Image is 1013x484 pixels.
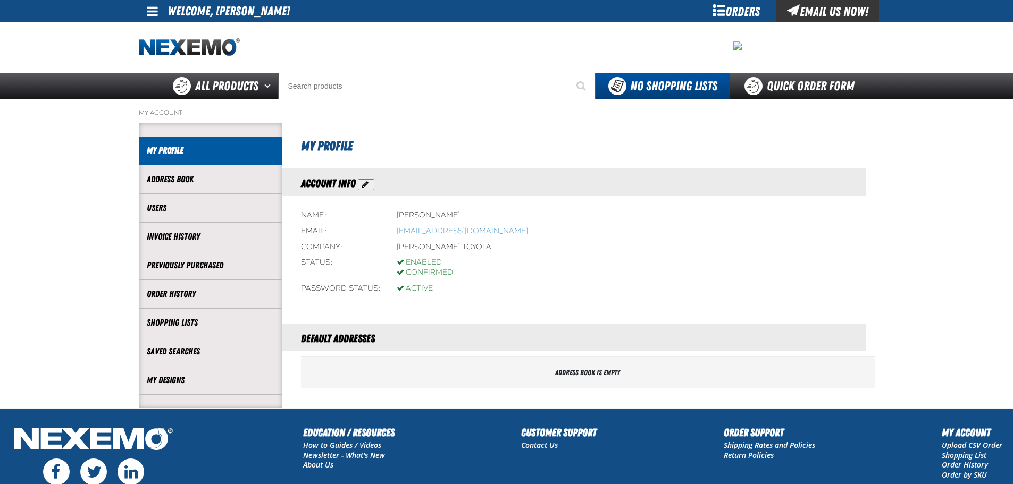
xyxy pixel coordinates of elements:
nav: Breadcrumbs [139,108,875,117]
span: No Shopping Lists [630,79,717,94]
a: My Profile [147,145,274,157]
div: Password status [301,284,381,294]
button: Action Edit Account Information [358,179,374,190]
div: Confirmed [397,268,453,278]
input: Search [278,73,596,99]
a: Invoice History [147,231,274,243]
a: Opens a default email client to write an email to vtoreceptionist@vtaig.com [397,226,528,235]
div: Status [301,258,381,278]
h2: My Account [942,424,1002,440]
h2: Education / Resources [303,424,395,440]
div: Active [397,284,433,294]
button: Start Searching [569,73,596,99]
a: About Us [303,460,333,470]
div: [PERSON_NAME] [397,210,460,220]
a: How to Guides / Videos [303,440,381,450]
a: My Account [139,108,182,117]
a: Previously Purchased [147,259,274,271]
div: Name [301,210,381,220]
a: Return Policies [724,450,774,460]
a: Users [147,202,274,214]
div: Company [301,242,381,252]
a: Upload CSV Order [942,440,1002,450]
div: Email [301,226,381,236]
a: Quick Order Form [730,73,874,99]
a: Shopping List [942,450,986,460]
h2: Order Support [724,424,815,440]
img: Nexemo Logo [11,424,176,456]
a: My Designs [147,374,274,386]
a: Contact Us [521,440,558,450]
span: Account Info [301,177,356,190]
button: You do not have available Shopping Lists. Open to Create a New List [596,73,730,99]
a: Shopping Lists [147,317,274,329]
a: Order by SKU [942,470,987,480]
a: Shipping Rates and Policies [724,440,815,450]
bdo: [EMAIL_ADDRESS][DOMAIN_NAME] [397,226,528,235]
a: Home [139,38,240,57]
div: Enabled [397,258,453,268]
h2: Customer Support [521,424,597,440]
a: Saved Searches [147,345,274,358]
div: [PERSON_NAME] Toyota [397,242,491,252]
span: All Products [195,77,258,96]
a: Order History [147,288,274,300]
img: 2478c7e4e0811ca5ea97a8c95d68d55a.jpeg [733,41,742,50]
button: Open All Products pages [261,73,278,99]
a: Address Book [147,173,274,185]
a: Newsletter - What's New [303,450,385,460]
img: Nexemo logo [139,38,240,57]
span: My Profile [301,139,353,154]
div: Address book is empty [301,357,875,388]
span: Default Addresses [301,332,375,345]
a: Order History [942,460,988,470]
